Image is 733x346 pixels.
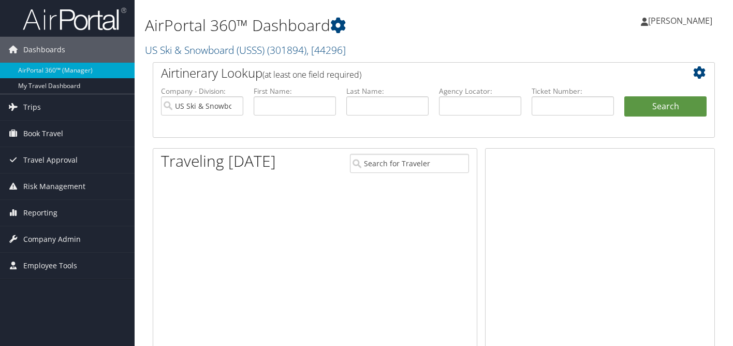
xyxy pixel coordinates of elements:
span: Book Travel [23,121,63,147]
a: US Ski & Snowboard (USSS) [145,43,346,57]
span: Dashboards [23,37,65,63]
img: airportal-logo.png [23,7,126,31]
label: Ticket Number: [532,86,614,96]
h1: Traveling [DATE] [161,150,276,172]
label: First Name: [254,86,336,96]
span: Company Admin [23,226,81,252]
label: Agency Locator: [439,86,521,96]
h2: Airtinerary Lookup [161,64,660,82]
button: Search [624,96,707,117]
input: Search for Traveler [350,154,470,173]
span: Travel Approval [23,147,78,173]
span: Reporting [23,200,57,226]
span: Risk Management [23,174,85,199]
h1: AirPortal 360™ Dashboard [145,15,530,36]
span: , [ 44296 ] [306,43,346,57]
span: Trips [23,94,41,120]
span: [PERSON_NAME] [648,15,712,26]
label: Company - Division: [161,86,243,96]
span: Employee Tools [23,253,77,279]
a: [PERSON_NAME] [641,5,723,36]
span: ( 301894 ) [267,43,306,57]
span: (at least one field required) [262,69,361,80]
label: Last Name: [346,86,429,96]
